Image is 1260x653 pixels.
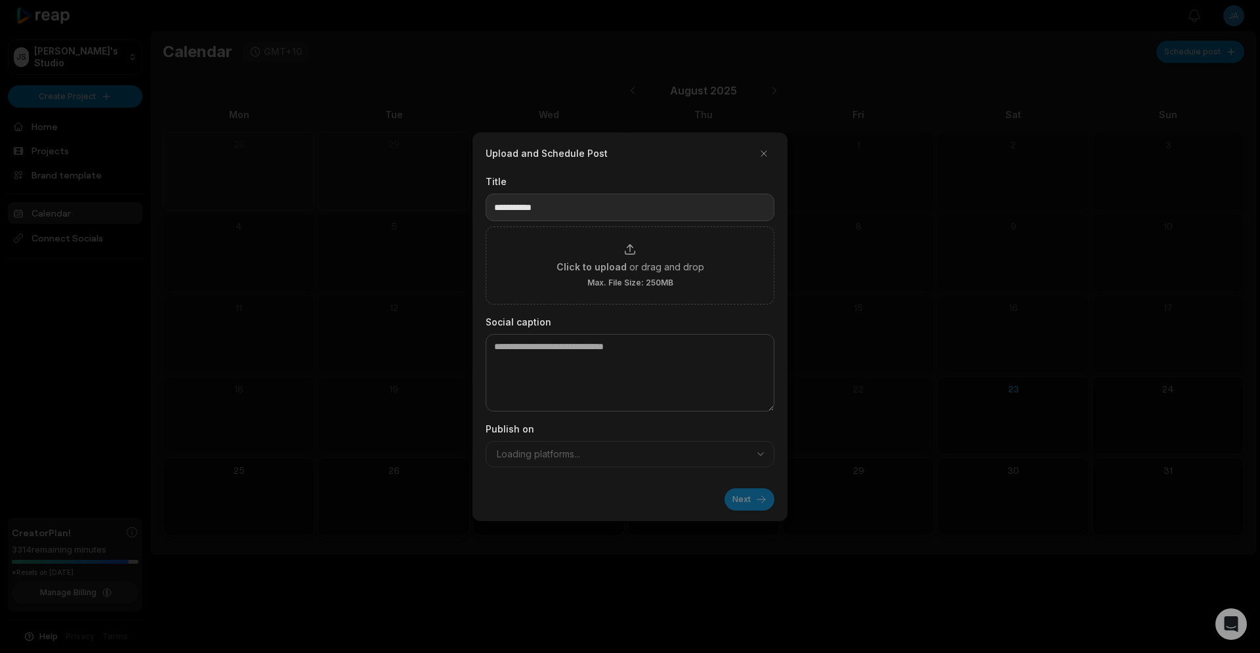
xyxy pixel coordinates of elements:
[587,278,673,288] span: Max. File Size: 250MB
[486,422,774,436] label: Publish on
[486,175,774,188] label: Title
[486,146,608,160] h2: Upload and Schedule Post
[629,260,704,274] span: or drag and drop
[556,260,627,274] span: Click to upload
[486,315,774,329] label: Social caption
